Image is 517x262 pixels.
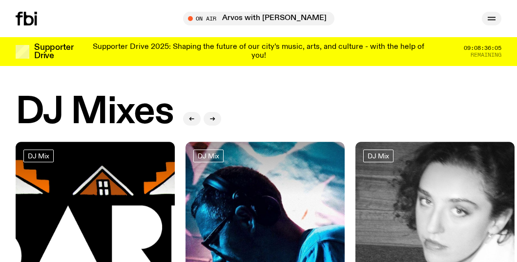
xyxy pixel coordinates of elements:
[23,150,54,162] a: DJ Mix
[34,44,73,60] h3: Supporter Drive
[368,152,389,159] span: DJ Mix
[86,43,431,60] p: Supporter Drive 2025: Shaping the future of our city’s music, arts, and culture - with the help o...
[183,12,334,25] button: On AirArvos with [PERSON_NAME]
[471,52,501,58] span: Remaining
[16,94,173,131] h2: DJ Mixes
[464,45,501,51] span: 09:08:36:05
[363,150,393,162] a: DJ Mix
[28,152,49,159] span: DJ Mix
[193,150,224,162] a: DJ Mix
[198,152,219,159] span: DJ Mix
